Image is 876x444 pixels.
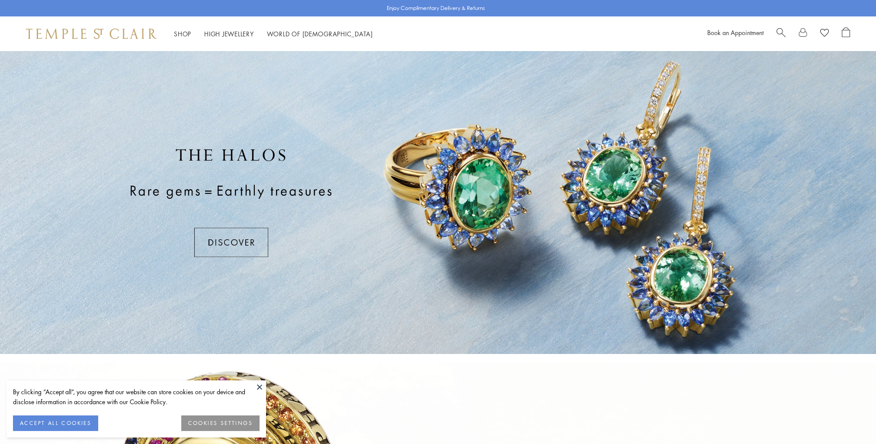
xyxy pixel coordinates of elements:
img: Temple St. Clair [26,29,157,39]
a: Book an Appointment [707,28,764,37]
div: By clicking “Accept all”, you agree that our website can store cookies on your device and disclos... [13,387,260,407]
a: World of [DEMOGRAPHIC_DATA]World of [DEMOGRAPHIC_DATA] [267,29,373,38]
nav: Main navigation [174,29,373,39]
a: High JewelleryHigh Jewellery [204,29,254,38]
button: COOKIES SETTINGS [181,415,260,431]
a: Search [777,27,786,40]
a: ShopShop [174,29,191,38]
iframe: Gorgias live chat messenger [833,403,867,435]
a: Open Shopping Bag [842,27,850,40]
a: View Wishlist [820,27,829,40]
button: ACCEPT ALL COOKIES [13,415,98,431]
p: Enjoy Complimentary Delivery & Returns [387,4,485,13]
